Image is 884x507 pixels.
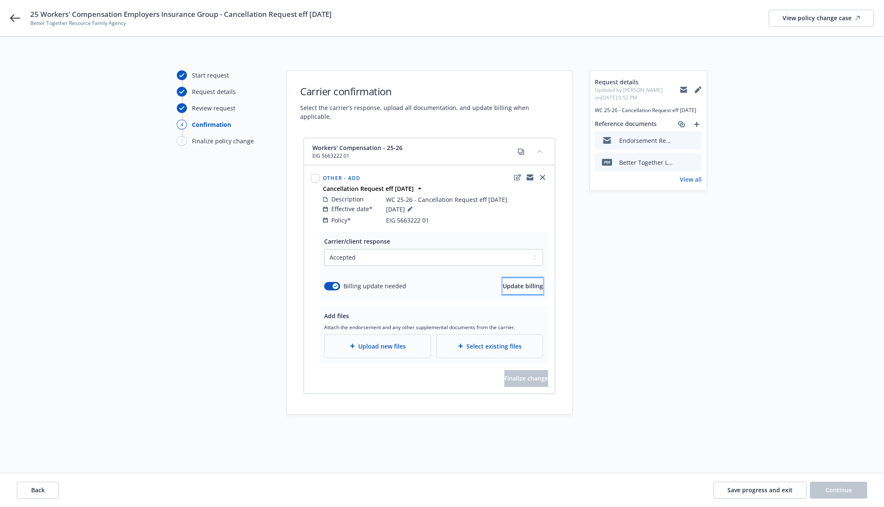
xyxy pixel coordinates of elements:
span: Billing update needed [343,282,406,290]
a: View all [680,175,702,184]
button: preview file [691,136,698,145]
div: Select existing files [436,334,543,358]
span: EIG 5663222 01 [386,216,429,225]
span: Carrier/client response [324,237,390,245]
span: Back [31,486,45,494]
div: Confirmation [192,120,231,129]
div: Workers' Compensation - 25-26EIG 5663222 01copycollapse content [304,138,555,165]
span: WC 25-26 - Cancellation Request eff [DATE] [595,107,702,114]
span: Workers' Compensation - 25-26 [312,143,402,152]
a: edit [512,172,522,182]
div: Better Together LPR - WC.pdf [619,158,674,167]
span: Policy* [331,216,351,225]
div: Finalize policy change [192,137,254,145]
div: 5 [177,136,187,146]
a: associate [676,119,687,129]
div: 4 [177,120,187,129]
button: download file [677,136,684,145]
span: Upload new files [358,342,406,351]
button: Continue [810,482,867,499]
span: Finalize change [504,374,548,382]
span: Effective date* [331,204,373,213]
div: Request details [192,87,236,96]
a: copyLogging [525,172,535,182]
button: Back [17,482,59,499]
span: Attach the endorsement and any other supplemental documents from the carrier. [324,324,543,331]
span: [DATE] [386,204,415,214]
span: Other - Add [323,174,360,182]
h1: Carrier confirmation [300,84,559,98]
span: 25 Workers' Compensation Employers Insurance Group - Cancellation Request eff [DATE] [30,9,332,19]
a: copy [516,147,526,157]
button: download file [677,158,684,167]
div: Start request [192,71,229,80]
span: Better Together Resource Family Agency [30,19,332,27]
span: Finalize change [504,370,548,387]
span: WC 25-26 - Cancellation Request eff [DATE] [386,195,507,204]
span: Request details [595,78,680,86]
div: Upload new files [324,334,431,358]
a: View policy change case [769,10,874,27]
button: Update billing [503,278,543,295]
button: preview file [691,158,698,167]
div: Review request [192,104,235,113]
div: Endorsement Request - Better Together Resource Family Agency - Policy #EIG 5663222 01 [619,136,674,145]
span: Updated by [PERSON_NAME] on [DATE] 9:52 PM [595,86,680,102]
span: Add files [324,312,349,320]
span: Select the carrier’s response, upload all documentation, and update billing when applicable. [300,103,559,121]
span: pdf [602,159,612,165]
button: Save progress and exit [714,482,807,499]
span: Select existing files [466,342,522,351]
button: collapse content [533,145,546,158]
span: Description [331,195,364,204]
span: Reference documents [595,119,657,129]
span: Update billing [503,282,543,290]
span: Continue [825,486,852,494]
div: View policy change case [783,10,860,26]
span: Save progress and exit [727,486,793,494]
span: EIG 5663222 01 [312,152,402,160]
a: close [538,172,548,182]
a: add [692,119,702,129]
strong: Cancellation Request eff [DATE] [323,185,414,193]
